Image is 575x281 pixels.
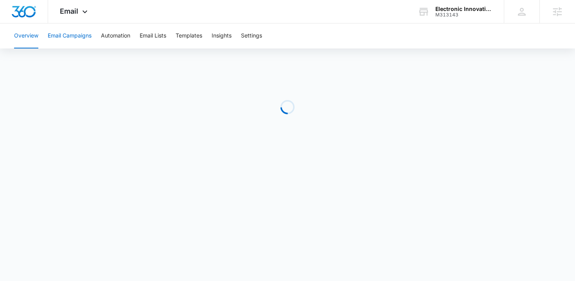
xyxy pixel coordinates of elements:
div: account name [435,6,492,12]
button: Templates [176,23,202,48]
button: Automation [101,23,130,48]
div: account id [435,12,492,18]
button: Insights [212,23,232,48]
button: Email Lists [140,23,166,48]
button: Settings [241,23,262,48]
span: Email [60,7,78,15]
button: Email Campaigns [48,23,92,48]
button: Overview [14,23,38,48]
